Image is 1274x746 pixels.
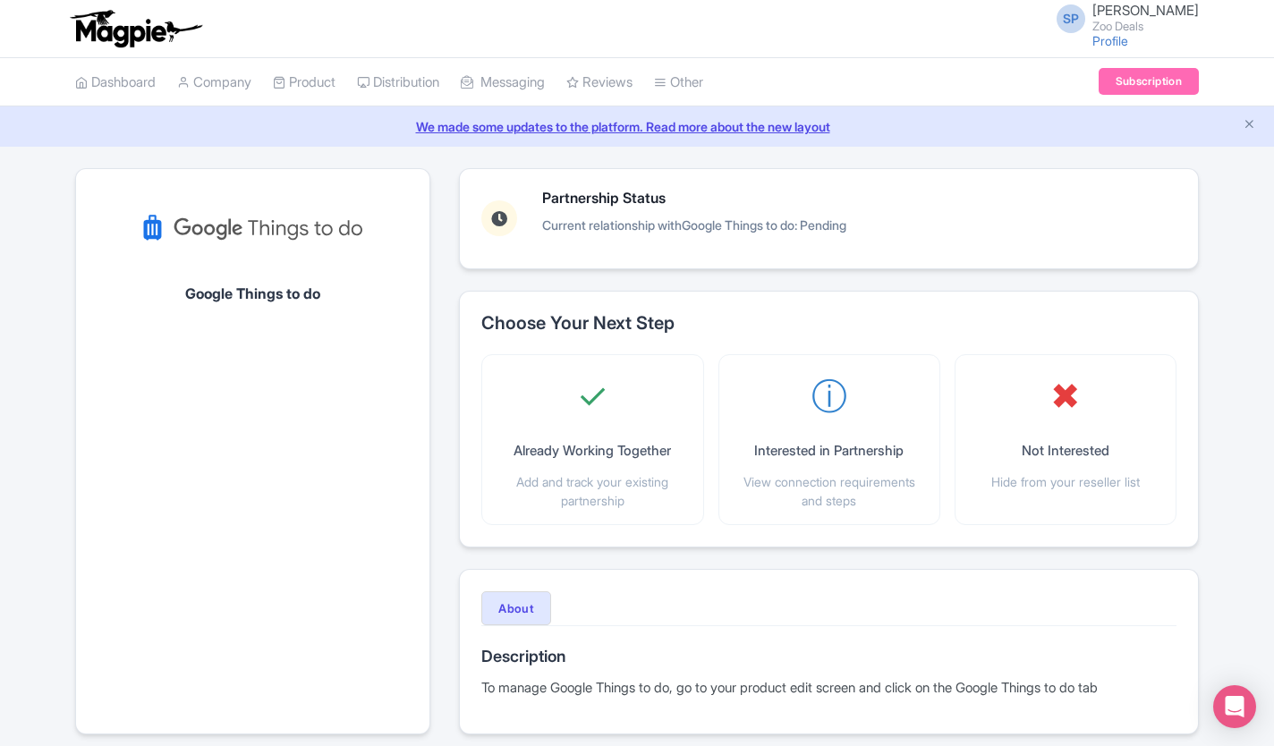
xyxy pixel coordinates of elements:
[991,472,1140,491] p: Hide from your reseller list
[481,591,551,625] button: About
[141,191,365,265] img: kvarzr6begmig94msh6q.svg
[357,58,439,107] a: Distribution
[1092,33,1128,48] a: Profile
[1046,4,1199,32] a: SP [PERSON_NAME] Zoo Deals
[682,217,794,233] span: Google Things to do
[1243,115,1256,136] button: Close announcement
[542,216,846,234] p: Current relationship with : Pending
[811,369,847,423] span: ⓘ
[497,472,688,510] p: Add and track your existing partnership
[1050,369,1081,423] span: ✖
[185,286,320,302] h1: Google Things to do
[754,441,904,462] p: Interested in Partnership
[514,441,671,462] p: Already Working Together
[66,9,205,48] img: logo-ab69f6fb50320c5b225c76a69d11143b.png
[461,58,545,107] a: Messaging
[1213,685,1256,728] div: Open Intercom Messenger
[481,678,1176,699] div: To manage Google Things to do, go to your product edit screen and click on the Google Things to d...
[734,369,925,510] button: ⓘ Interested in Partnership View connection requirements and steps
[75,58,156,107] a: Dashboard
[11,117,1263,136] a: We made some updates to the platform. Read more about the new layout
[1022,441,1109,462] p: Not Interested
[177,58,251,107] a: Company
[566,58,633,107] a: Reviews
[1057,4,1085,33] span: SP
[481,648,1176,665] h3: Description
[1092,2,1199,19] span: [PERSON_NAME]
[654,58,703,107] a: Other
[734,472,925,510] p: View connection requirements and steps
[497,369,688,510] button: ✓ Already Working Together Add and track your existing partnership
[991,369,1140,491] button: ✖ Not Interested Hide from your reseller list
[273,58,335,107] a: Product
[542,191,846,207] h3: Partnership Status
[481,313,1176,333] h2: Choose Your Next Step
[1092,21,1199,32] small: Zoo Deals
[577,369,607,423] span: ✓
[1099,68,1199,95] a: Subscription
